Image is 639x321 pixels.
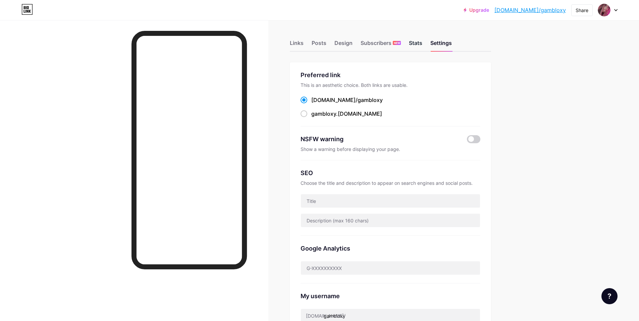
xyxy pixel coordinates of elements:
[430,39,452,51] div: Settings
[361,39,401,51] div: Subscribers
[290,39,304,51] div: Links
[334,39,353,51] div: Design
[301,168,480,177] div: SEO
[301,82,480,88] div: This is an aesthetic choice. Both links are usable.
[301,291,480,301] div: My username
[301,261,480,275] input: G-XXXXXXXXXX
[301,146,480,152] div: Show a warning before displaying your page.
[311,110,336,117] span: gambloxy
[409,39,422,51] div: Stats
[301,180,480,186] div: Choose the title and description to appear on search engines and social posts.
[311,96,383,104] div: [DOMAIN_NAME]/
[301,135,457,144] div: NSFW warning
[301,214,480,227] input: Description (max 160 chars)
[494,6,566,14] a: [DOMAIN_NAME]/gambloxy
[576,7,588,14] div: Share
[358,97,383,103] span: gambloxy
[394,41,400,45] span: NEW
[306,312,345,319] div: [DOMAIN_NAME]/
[311,110,382,118] div: .[DOMAIN_NAME]
[301,70,480,79] div: Preferred link
[301,194,480,208] input: Title
[312,39,326,51] div: Posts
[464,7,489,13] a: Upgrade
[598,4,610,16] img: gambloxy
[301,244,480,253] div: Google Analytics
